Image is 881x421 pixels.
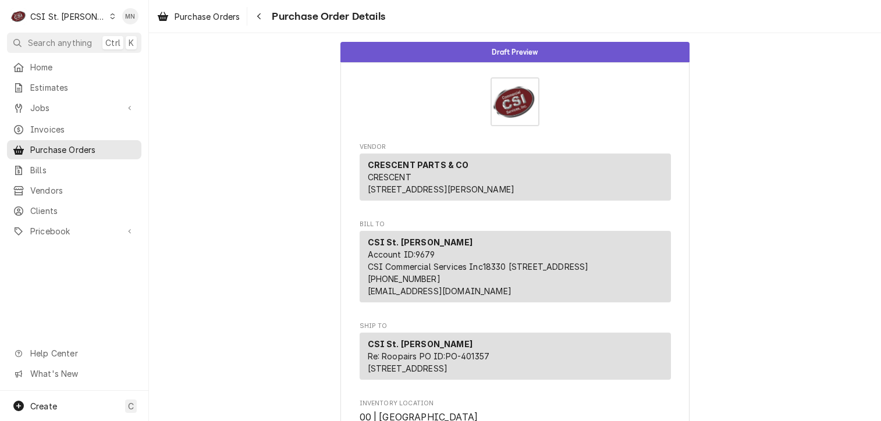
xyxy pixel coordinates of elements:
div: Bill To [360,231,671,302]
span: Draft Preview [492,48,538,56]
span: Ship To [360,322,671,331]
strong: CRESCENT PARTS & CO [368,160,469,170]
span: Jobs [30,102,118,114]
span: Home [30,61,136,73]
span: Ctrl [105,37,120,49]
span: Pricebook [30,225,118,237]
div: Purchase Order Vendor [360,142,671,206]
span: Purchase Orders [175,10,240,23]
div: Vendor [360,154,671,205]
a: [EMAIL_ADDRESS][DOMAIN_NAME] [368,286,511,296]
button: Navigate back [250,7,268,26]
a: Home [7,58,141,77]
span: Purchase Orders [30,144,136,156]
div: C [10,8,27,24]
a: Purchase Orders [7,140,141,159]
span: Purchase Order Details [268,9,385,24]
span: Inventory Location [360,399,671,408]
span: Bills [30,164,136,176]
button: Search anythingCtrlK [7,33,141,53]
span: Vendor [360,142,671,152]
a: [PHONE_NUMBER] [368,274,440,284]
strong: CSI St. [PERSON_NAME] [368,339,473,349]
a: Purchase Orders [152,7,244,26]
a: Bills [7,160,141,180]
div: Ship To [360,333,671,384]
span: Invoices [30,123,136,135]
div: Status [340,42,690,62]
span: CRESCENT [STREET_ADDRESS][PERSON_NAME] [368,172,515,194]
span: Search anything [28,37,92,49]
a: Estimates [7,78,141,97]
span: Re: Roopairs PO ID: PO-401357 [368,351,490,361]
a: Vendors [7,181,141,200]
div: MN [122,8,138,24]
div: Purchase Order Ship To [360,322,671,385]
div: Vendor [360,154,671,201]
div: Bill To [360,231,671,307]
strong: CSI St. [PERSON_NAME] [368,237,473,247]
a: Go to Pricebook [7,222,141,241]
span: [STREET_ADDRESS] [368,363,448,373]
span: Bill To [360,220,671,229]
a: Invoices [7,120,141,139]
span: What's New [30,368,134,380]
div: CSI St. [PERSON_NAME] [30,10,106,23]
a: Clients [7,201,141,220]
span: Create [30,401,57,411]
div: CSI St. Louis's Avatar [10,8,27,24]
span: Estimates [30,81,136,94]
span: Account ID: 9679 [368,249,435,259]
div: Purchase Order Bill To [360,220,671,308]
span: Vendors [30,184,136,197]
span: Help Center [30,347,134,359]
span: CSI Commercial Services Inc18330 [STREET_ADDRESS] [368,262,589,272]
a: Go to Help Center [7,344,141,363]
span: K [129,37,134,49]
a: Go to What's New [7,364,141,383]
div: Ship To [360,333,671,380]
span: Clients [30,205,136,217]
img: Logo [491,77,539,126]
a: Go to Jobs [7,98,141,117]
span: C [128,400,134,412]
div: Melissa Nehls's Avatar [122,8,138,24]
